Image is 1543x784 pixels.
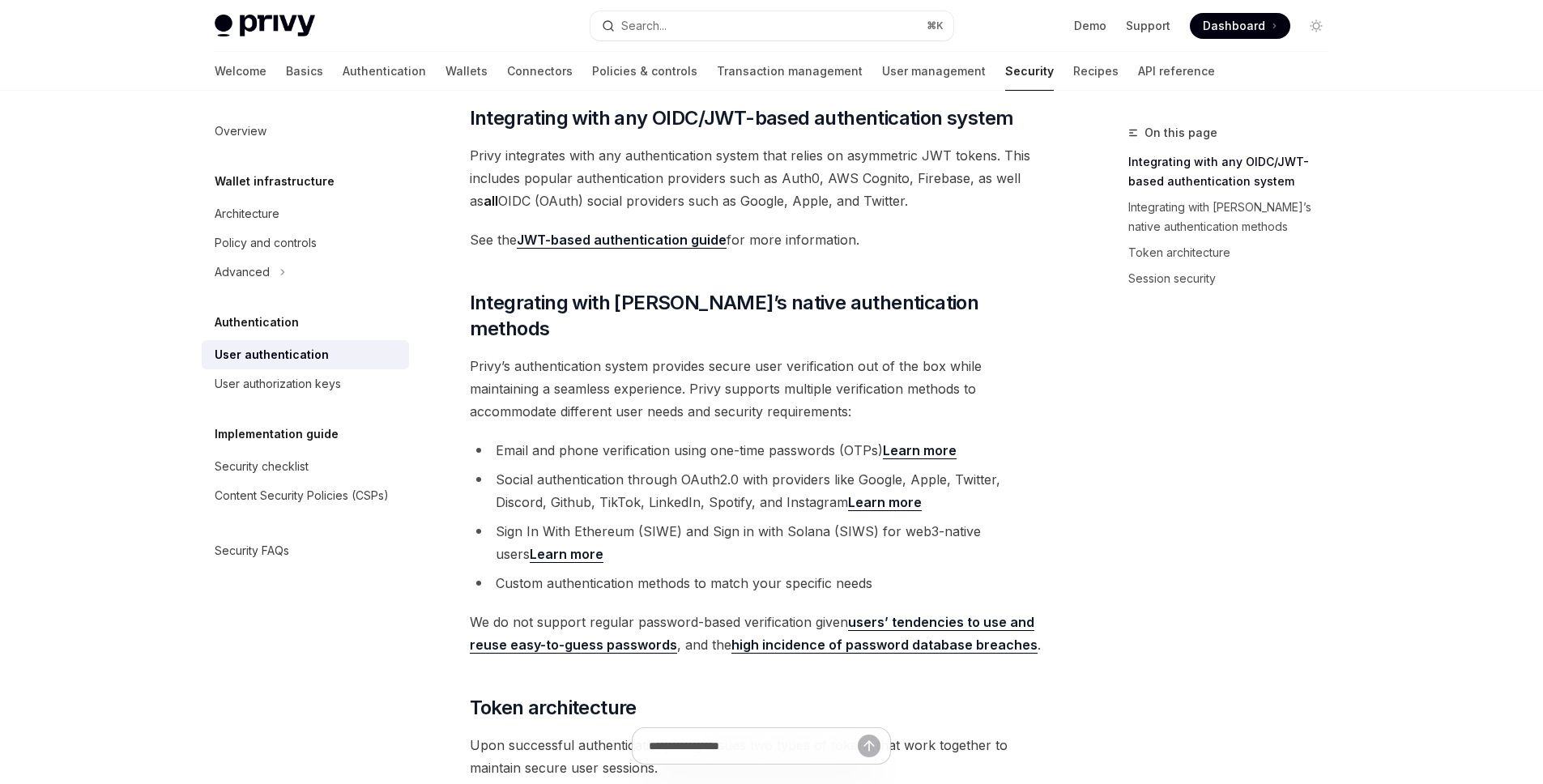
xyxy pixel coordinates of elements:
[470,228,1054,251] span: See the for more information.
[202,481,409,510] a: Content Security Policies (CSPs)
[470,695,637,721] span: Token architecture
[1144,123,1217,143] span: On this page
[858,735,880,757] button: Send message
[883,442,957,459] a: Learn more
[1128,194,1342,240] a: Integrating with [PERSON_NAME]’s native authentication methods
[484,193,498,209] strong: all
[215,486,389,505] div: Content Security Policies (CSPs)
[470,468,1054,513] li: Social authentication through OAuth2.0 with providers like Google, Apple, Twitter, Discord, Githu...
[215,345,329,364] div: User authentication
[1190,13,1290,39] a: Dashboard
[215,424,339,444] h5: Implementation guide
[202,452,409,481] a: Security checklist
[1074,18,1106,34] a: Demo
[621,16,667,36] div: Search...
[215,52,266,91] a: Welcome
[202,536,409,565] a: Security FAQs
[215,121,266,141] div: Overview
[470,290,1054,342] span: Integrating with [PERSON_NAME]’s native authentication methods
[927,19,944,32] span: ⌘ K
[470,611,1054,656] span: We do not support regular password-based verification given , and the .
[1203,18,1265,34] span: Dashboard
[882,52,986,91] a: User management
[1126,18,1170,34] a: Support
[530,546,603,563] a: Learn more
[731,637,1038,654] a: high incidence of password database breaches
[343,52,426,91] a: Authentication
[215,204,279,224] div: Architecture
[1073,52,1119,91] a: Recipes
[215,262,270,282] div: Advanced
[470,355,1054,423] span: Privy’s authentication system provides secure user verification out of the box while maintaining ...
[202,228,409,258] a: Policy and controls
[1303,13,1329,39] button: Toggle dark mode
[215,172,335,191] h5: Wallet infrastructure
[215,15,315,37] img: light logo
[507,52,573,91] a: Connectors
[215,541,289,560] div: Security FAQs
[202,340,409,369] a: User authentication
[202,369,409,398] a: User authorization keys
[215,457,309,476] div: Security checklist
[517,232,727,249] a: JWT-based authentication guide
[470,439,1054,462] li: Email and phone verification using one-time passwords (OTPs)
[1005,52,1054,91] a: Security
[470,105,1014,131] span: Integrating with any OIDC/JWT-based authentication system
[202,199,409,228] a: Architecture
[215,374,341,394] div: User authorization keys
[286,52,323,91] a: Basics
[470,572,1054,594] li: Custom authentication methods to match your specific needs
[1128,149,1342,194] a: Integrating with any OIDC/JWT-based authentication system
[848,494,922,511] a: Learn more
[215,313,299,332] h5: Authentication
[215,233,317,253] div: Policy and controls
[1128,266,1342,292] a: Session security
[445,52,488,91] a: Wallets
[1128,240,1342,266] a: Token architecture
[592,52,697,91] a: Policies & controls
[590,11,953,40] button: Search...⌘K
[470,144,1054,212] span: Privy integrates with any authentication system that relies on asymmetric JWT tokens. This includ...
[470,520,1054,565] li: Sign In With Ethereum (SIWE) and Sign in with Solana (SIWS) for web3-native users
[1138,52,1215,91] a: API reference
[202,117,409,146] a: Overview
[717,52,863,91] a: Transaction management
